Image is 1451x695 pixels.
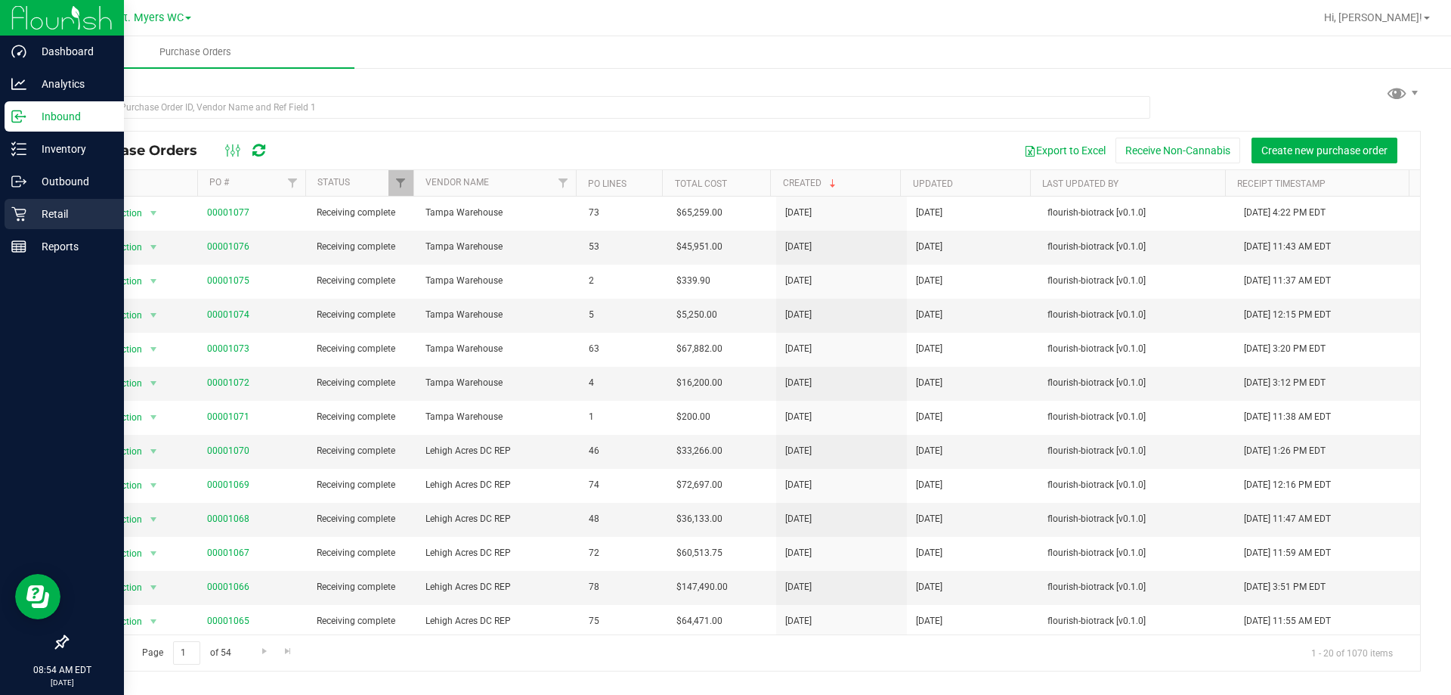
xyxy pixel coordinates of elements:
[1047,240,1226,254] span: flourish-biotrack [v0.1.0]
[676,410,710,424] span: $200.00
[144,305,162,326] span: select
[11,206,26,222] inline-svg: Retail
[26,237,117,256] p: Reports
[589,376,657,390] span: 4
[425,580,571,594] span: Lehigh Acres DC REP
[317,580,407,594] span: Receiving complete
[1047,478,1226,492] span: flourish-biotrack [v0.1.0]
[144,441,162,462] span: select
[1014,138,1115,163] button: Export to Excel
[317,410,407,424] span: Receiving complete
[785,342,812,356] span: [DATE]
[253,641,275,662] a: Go to the next page
[676,308,717,322] span: $5,250.00
[676,376,722,390] span: $16,200.00
[7,663,117,677] p: 08:54 AM EDT
[317,274,407,288] span: Receiving complete
[916,580,942,594] span: [DATE]
[1047,546,1226,560] span: flourish-biotrack [v0.1.0]
[785,444,812,458] span: [DATE]
[676,580,728,594] span: $147,490.00
[785,580,812,594] span: [DATE]
[1244,206,1326,220] span: [DATE] 4:22 PM EDT
[1047,614,1226,628] span: flourish-biotrack [v0.1.0]
[785,614,812,628] span: [DATE]
[916,206,942,220] span: [DATE]
[425,512,571,526] span: Lehigh Acres DC REP
[67,96,1150,119] input: Search Purchase Order ID, Vendor Name and Ref Field 1
[913,178,953,189] a: Updated
[589,444,657,458] span: 46
[79,142,212,159] span: Purchase Orders
[11,239,26,254] inline-svg: Reports
[676,206,722,220] span: $65,259.00
[1237,178,1326,189] a: Receipt Timestamp
[144,271,162,292] span: select
[916,614,942,628] span: [DATE]
[11,141,26,157] inline-svg: Inventory
[317,342,407,356] span: Receiving complete
[144,611,162,632] span: select
[916,240,942,254] span: [DATE]
[207,548,249,558] a: 00001067
[144,339,162,360] span: select
[1244,512,1331,526] span: [DATE] 11:47 AM EDT
[675,178,727,189] a: Total Cost
[589,206,657,220] span: 73
[425,376,571,390] span: Tampa Warehouse
[425,342,571,356] span: Tampa Warehouse
[1047,580,1226,594] span: flourish-biotrack [v0.1.0]
[26,42,117,61] p: Dashboard
[1244,614,1331,628] span: [DATE] 11:55 AM EDT
[317,512,407,526] span: Receiving complete
[1047,342,1226,356] span: flourish-biotrack [v0.1.0]
[317,546,407,560] span: Receiving complete
[1244,376,1326,390] span: [DATE] 3:12 PM EDT
[11,109,26,124] inline-svg: Inbound
[425,308,571,322] span: Tampa Warehouse
[589,512,657,526] span: 48
[1324,11,1422,23] span: Hi, [PERSON_NAME]!
[783,178,839,188] a: Created
[425,444,571,458] span: Lehigh Acres DC REP
[785,546,812,560] span: [DATE]
[317,177,350,188] a: Status
[144,203,162,224] span: select
[144,509,162,530] span: select
[785,376,812,390] span: [DATE]
[425,177,489,188] a: Vendor Name
[11,76,26,92] inline-svg: Analytics
[207,343,249,354] a: 00001073
[1244,342,1326,356] span: [DATE] 3:20 PM EDT
[207,207,249,218] a: 00001077
[676,512,722,526] span: $36,133.00
[277,641,299,662] a: Go to the last page
[317,444,407,458] span: Receiving complete
[589,546,657,560] span: 72
[1047,274,1226,288] span: flourish-biotrack [v0.1.0]
[207,309,249,320] a: 00001074
[589,274,657,288] span: 2
[589,240,657,254] span: 53
[317,614,407,628] span: Receiving complete
[425,546,571,560] span: Lehigh Acres DC REP
[425,274,571,288] span: Tampa Warehouse
[916,512,942,526] span: [DATE]
[317,308,407,322] span: Receiving complete
[207,275,249,286] a: 00001075
[916,274,942,288] span: [DATE]
[36,36,354,68] a: Purchase Orders
[1244,410,1331,424] span: [DATE] 11:38 AM EDT
[1251,138,1397,163] button: Create new purchase order
[676,342,722,356] span: $67,882.00
[144,577,162,598] span: select
[207,411,249,422] a: 00001071
[551,170,576,196] a: Filter
[144,543,162,564] span: select
[589,410,657,424] span: 1
[676,240,722,254] span: $45,951.00
[1244,274,1331,288] span: [DATE] 11:37 AM EDT
[26,172,117,191] p: Outbound
[173,641,200,665] input: 1
[139,45,252,59] span: Purchase Orders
